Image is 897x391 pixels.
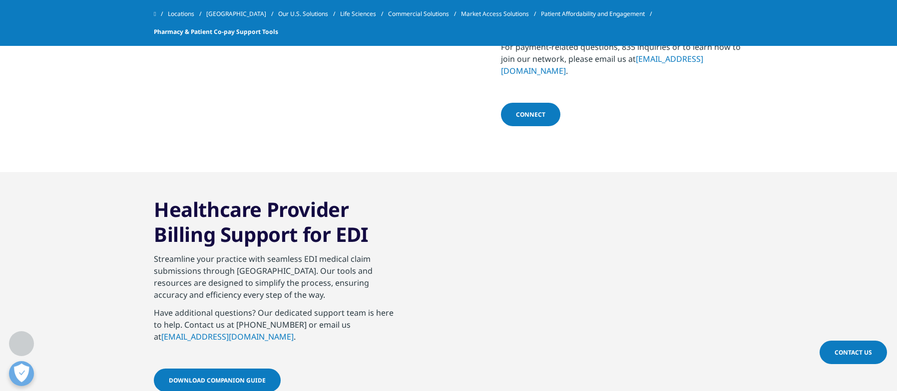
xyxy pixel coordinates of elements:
[154,197,396,247] h3: Healthcare Provider Billing Support for EDI
[9,361,34,386] button: Open Preferences
[516,110,545,119] span: Connect
[501,103,560,126] a: Connect
[168,5,206,23] a: Locations
[154,253,396,307] p: Streamline your practice with seamless EDI medical claim submissions through [GEOGRAPHIC_DATA]. O...
[820,341,887,364] a: Contact Us
[541,5,657,23] a: Patient Affordability and Engagement
[340,5,388,23] a: Life Sciences
[278,5,340,23] a: Our U.S. Solutions
[206,5,278,23] a: [GEOGRAPHIC_DATA]
[501,53,703,76] a: [EMAIL_ADDRESS][DOMAIN_NAME]
[154,23,278,41] span: Pharmacy & Patient Co-pay Support Tools
[388,5,461,23] a: Commercial Solutions
[461,5,541,23] a: Market Access Solutions
[154,307,396,349] p: Have additional questions? Our dedicated support team is here to help. Contact us at [PHONE_NUMBE...
[169,376,266,385] span: Download Companion Guide
[161,331,294,342] a: [EMAIL_ADDRESS][DOMAIN_NAME]
[835,348,872,357] span: Contact Us
[501,41,743,83] p: For payment-related questions, 835 inquiries or to learn how to join our network, please email us...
